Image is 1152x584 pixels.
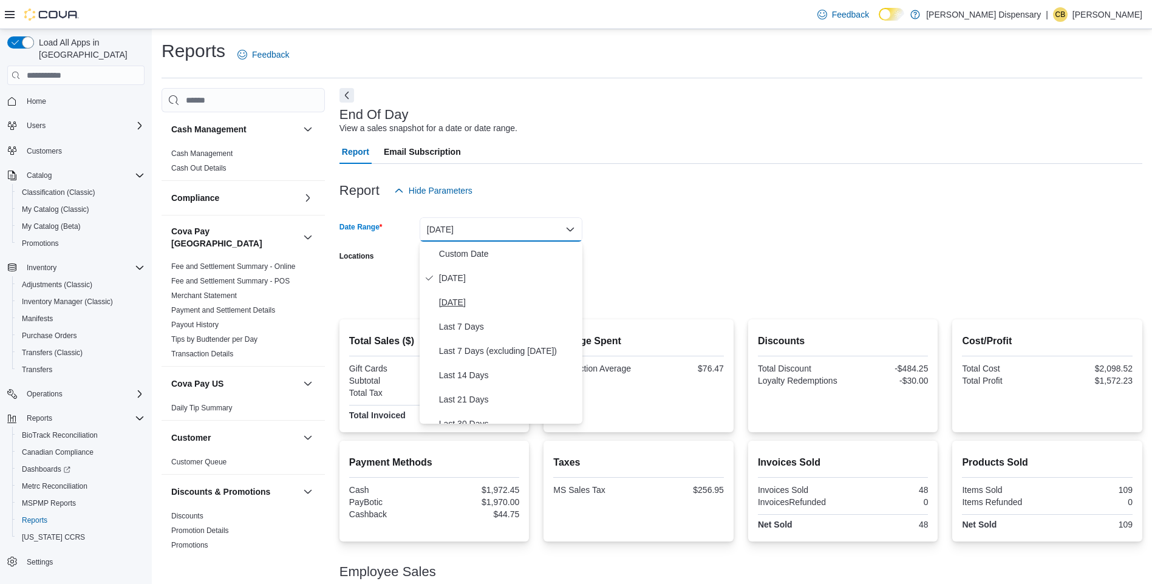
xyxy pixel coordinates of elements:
span: Reports [22,515,47,525]
div: $2,098.52 [1050,364,1133,373]
button: Customer [171,432,298,444]
strong: Net Sold [758,520,792,529]
a: Cash Management [171,149,233,158]
span: Custom Date [439,246,578,261]
div: 0 [1050,497,1133,507]
div: Cash [349,485,432,495]
label: Locations [339,251,374,261]
button: Discounts & Promotions [171,486,298,498]
span: Canadian Compliance [17,445,145,460]
span: Last 7 Days [439,319,578,334]
span: Email Subscription [384,140,461,164]
h2: Cost/Profit [962,334,1133,348]
div: 0 [845,497,928,507]
span: Canadian Compliance [22,447,94,457]
span: Inventory [27,263,56,273]
a: Adjustments (Classic) [17,277,97,292]
span: Catalog [22,168,145,183]
span: Dashboards [22,464,70,474]
span: Adjustments (Classic) [22,280,92,290]
div: Items Refunded [962,497,1045,507]
button: Users [22,118,50,133]
button: Operations [22,387,67,401]
a: Tips by Budtender per Day [171,335,257,344]
button: Next [339,88,354,103]
button: Purchase Orders [12,327,149,344]
a: Promotions [171,541,208,549]
span: Settings [27,557,53,567]
span: My Catalog (Classic) [22,205,89,214]
h3: Compliance [171,192,219,204]
span: Settings [22,554,145,569]
a: Settings [22,555,58,569]
button: Home [2,92,149,110]
span: Adjustments (Classic) [17,277,145,292]
img: Cova [24,8,79,21]
div: $1,970.00 [437,497,519,507]
span: Inventory [22,260,145,275]
div: InvoicesRefunded [758,497,840,507]
strong: Net Sold [962,520,997,529]
button: My Catalog (Classic) [12,201,149,218]
button: MSPMP Reports [12,495,149,512]
a: Transfers (Classic) [17,345,87,360]
button: Inventory [22,260,61,275]
div: 109 [1050,520,1133,529]
div: Total Cost [962,364,1045,373]
button: Settings [2,553,149,571]
div: Customer [162,455,325,474]
span: [DATE] [439,271,578,285]
span: Users [22,118,145,133]
span: Transfers (Classic) [17,345,145,360]
span: Reports [27,413,52,423]
a: Manifests [17,311,58,326]
h2: Products Sold [962,455,1133,470]
button: Cash Management [301,122,315,137]
span: Promotion Details [171,526,229,535]
h2: Discounts [758,334,929,348]
span: Users [27,121,46,131]
a: MSPMP Reports [17,496,81,511]
span: Operations [22,387,145,401]
span: Washington CCRS [17,530,145,545]
a: Daily Tip Summary [171,404,233,412]
button: Discounts & Promotions [301,484,315,499]
span: MSPMP Reports [17,496,145,511]
span: Classification (Classic) [22,188,95,197]
span: [US_STATE] CCRS [22,532,85,542]
a: Discounts [171,512,203,520]
span: BioTrack Reconciliation [22,430,98,440]
div: $1,572.23 [1050,376,1133,385]
h2: Taxes [553,455,724,470]
p: [PERSON_NAME] Dispensary [926,7,1041,22]
span: MSPMP Reports [22,498,76,508]
a: Promotions [17,236,64,251]
div: PayBotic [349,497,432,507]
button: Cova Pay US [301,376,315,391]
a: Reports [17,513,52,528]
button: Users [2,117,149,134]
span: Last 7 Days (excluding [DATE]) [439,344,578,358]
div: Cova Pay US [162,401,325,420]
a: My Catalog (Beta) [17,219,86,234]
span: Transfers [22,365,52,375]
h3: Customer [171,432,211,444]
span: Report [342,140,369,164]
button: Operations [2,385,149,402]
label: Date Range [339,222,383,232]
span: BioTrack Reconciliation [17,428,145,443]
a: Payout History [171,321,219,329]
div: Items Sold [962,485,1045,495]
span: Customer Queue [171,457,227,467]
p: [PERSON_NAME] [1072,7,1142,22]
p: | [1046,7,1048,22]
button: My Catalog (Beta) [12,218,149,235]
span: Last 30 Days [439,416,578,431]
div: -$30.00 [845,376,928,385]
button: Manifests [12,310,149,327]
span: Metrc Reconciliation [22,481,87,491]
h3: Cash Management [171,123,247,135]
